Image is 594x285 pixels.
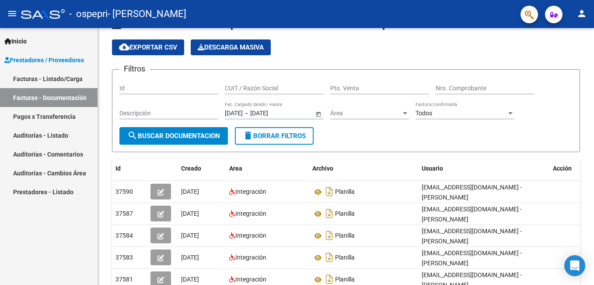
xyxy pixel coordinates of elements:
span: Creado [181,165,201,172]
span: Planilla [335,254,355,261]
datatable-header-cell: Creado [178,159,226,178]
span: Integración [235,188,266,195]
span: Área [330,110,401,117]
span: Integración [235,210,266,217]
datatable-header-cell: Area [226,159,309,178]
app-download-masive: Descarga masiva de comprobantes (adjuntos) [191,39,271,55]
i: Descargar documento [324,228,335,242]
button: Descarga Masiva [191,39,271,55]
span: 37584 [115,232,133,239]
mat-icon: menu [7,8,17,19]
span: Todos [416,110,432,117]
span: 37587 [115,210,133,217]
span: Integración [235,276,266,283]
span: [DATE] [181,254,199,261]
span: Borrar Filtros [243,132,306,140]
span: Exportar CSV [119,43,177,51]
div: Open Intercom Messenger [564,255,585,276]
span: Integración [235,254,266,261]
datatable-header-cell: Id [112,159,147,178]
button: Borrar Filtros [235,127,314,145]
span: [EMAIL_ADDRESS][DOMAIN_NAME] - [PERSON_NAME] [422,228,522,245]
span: Acción [553,165,572,172]
span: [DATE] [181,232,199,239]
span: Planilla [335,210,355,217]
span: Inicio [4,36,27,46]
span: Planilla [335,232,355,239]
datatable-header-cell: Acción [549,159,593,178]
mat-icon: cloud_download [119,42,129,52]
span: Usuario [422,165,443,172]
i: Descargar documento [324,250,335,264]
button: Open calendar [314,109,323,118]
span: Descarga Masiva [198,43,264,51]
span: [DATE] [181,276,199,283]
h3: Filtros [119,63,150,75]
mat-icon: delete [243,130,253,141]
span: - ospepri [69,4,108,24]
span: - [PERSON_NAME] [108,4,186,24]
button: Buscar Documentacion [119,127,228,145]
input: Fecha fin [250,110,293,117]
span: 37581 [115,276,133,283]
button: Exportar CSV [112,39,184,55]
span: Archivo [312,165,333,172]
span: Planilla [335,276,355,283]
span: Prestadores / Proveedores [4,55,84,65]
datatable-header-cell: Usuario [418,159,549,178]
span: Planilla [335,189,355,196]
mat-icon: search [127,130,138,141]
span: 37590 [115,188,133,195]
span: Integración [235,232,266,239]
span: Area [229,165,242,172]
span: [EMAIL_ADDRESS][DOMAIN_NAME] - [PERSON_NAME] [422,249,522,267]
i: Descargar documento [324,185,335,199]
i: Descargar documento [324,207,335,221]
span: – [245,110,248,117]
datatable-header-cell: Archivo [309,159,418,178]
mat-icon: person [577,8,587,19]
span: Id [115,165,121,172]
span: [EMAIL_ADDRESS][DOMAIN_NAME] - [PERSON_NAME] [422,184,522,201]
span: [EMAIL_ADDRESS][DOMAIN_NAME] - [PERSON_NAME] [422,206,522,223]
span: [DATE] [181,188,199,195]
span: Buscar Documentacion [127,132,220,140]
span: 37583 [115,254,133,261]
input: Fecha inicio [225,110,243,117]
span: [DATE] [181,210,199,217]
